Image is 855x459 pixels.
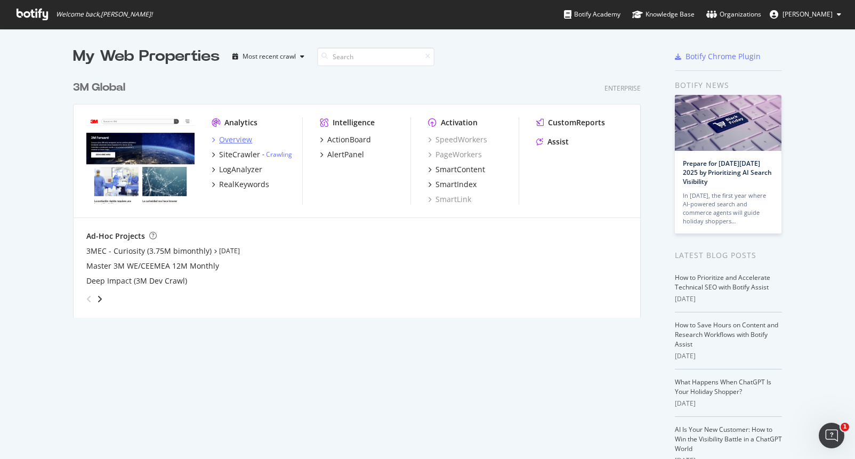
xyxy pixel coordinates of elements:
div: Enterprise [604,84,641,93]
iframe: Intercom live chat [819,423,844,448]
a: LogAnalyzer [212,164,262,175]
a: CustomReports [536,117,605,128]
input: Search [317,47,434,66]
a: SpeedWorkers [428,134,487,145]
div: grid [73,67,649,318]
div: Knowledge Base [632,9,695,20]
div: LogAnalyzer [219,164,262,175]
div: Analytics [224,117,257,128]
a: 3M Global [73,80,130,95]
div: CustomReports [548,117,605,128]
div: Ad-Hoc Projects [86,231,145,241]
a: Overview [212,134,252,145]
a: [DATE] [219,246,240,255]
button: Most recent crawl [228,48,309,65]
span: Welcome back, [PERSON_NAME] ! [56,10,152,19]
div: Assist [547,136,569,147]
a: Master 3M WE/CEEMEA 12M Monthly [86,261,219,271]
div: SiteCrawler [219,149,260,160]
div: [DATE] [675,294,782,304]
div: Overview [219,134,252,145]
span: 1 [841,423,849,431]
div: Botify Academy [564,9,620,20]
a: What Happens When ChatGPT Is Your Holiday Shopper? [675,377,771,396]
div: [DATE] [675,351,782,361]
a: SmartLink [428,194,471,205]
a: Deep Impact (3M Dev Crawl) [86,276,187,286]
a: SmartIndex [428,179,477,190]
div: Botify Chrome Plugin [685,51,761,62]
div: SmartContent [435,164,485,175]
a: 3MEC - Curiosity (3.75M bimonthly) [86,246,212,256]
a: PageWorkers [428,149,482,160]
div: [DATE] [675,399,782,408]
div: In [DATE], the first year where AI-powered search and commerce agents will guide holiday shoppers… [683,191,773,226]
div: AlertPanel [327,149,364,160]
div: angle-left [82,291,96,308]
a: Prepare for [DATE][DATE] 2025 by Prioritizing AI Search Visibility [683,159,772,186]
img: Prepare for Black Friday 2025 by Prioritizing AI Search Visibility [675,95,781,151]
div: My Web Properties [73,46,220,67]
a: ActionBoard [320,134,371,145]
div: Botify news [675,79,782,91]
a: SmartContent [428,164,485,175]
div: angle-right [96,294,103,304]
div: Most recent crawl [243,53,296,60]
div: SmartIndex [435,179,477,190]
div: ActionBoard [327,134,371,145]
a: Crawling [266,150,292,159]
div: Activation [441,117,478,128]
span: Jenna Thacker [783,10,833,19]
img: www.command.com [86,117,195,204]
a: Assist [536,136,569,147]
a: AlertPanel [320,149,364,160]
a: SiteCrawler- Crawling [212,149,292,160]
div: - [262,150,292,159]
a: Botify Chrome Plugin [675,51,761,62]
div: Organizations [706,9,761,20]
div: 3M Global [73,80,125,95]
a: AI Is Your New Customer: How to Win the Visibility Battle in a ChatGPT World [675,425,782,453]
div: Latest Blog Posts [675,249,782,261]
button: [PERSON_NAME] [761,6,850,23]
a: RealKeywords [212,179,269,190]
a: How to Save Hours on Content and Research Workflows with Botify Assist [675,320,778,349]
div: RealKeywords [219,179,269,190]
a: How to Prioritize and Accelerate Technical SEO with Botify Assist [675,273,770,292]
div: Intelligence [333,117,375,128]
